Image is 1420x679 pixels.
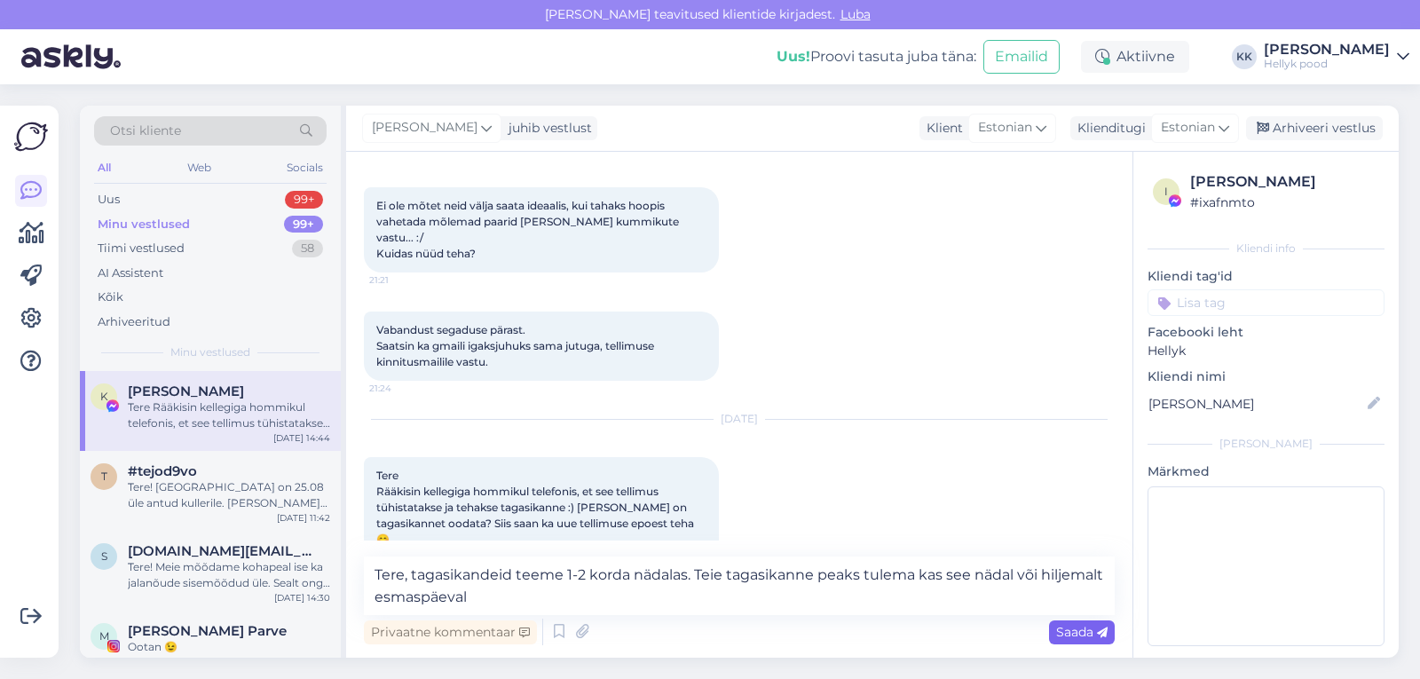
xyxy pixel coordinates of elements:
[110,122,181,140] span: Otsi kliente
[1148,241,1384,257] div: Kliendi info
[369,273,436,287] span: 21:21
[98,240,185,257] div: Tiimi vestlused
[376,323,657,368] span: Vabandust segaduse pärast. Saatsin ka gmaili igaksjuhuks sama jutuga, tellimuse kinnitusmailile v...
[1264,57,1390,71] div: Hellyk pood
[777,46,976,67] div: Proovi tasuta juba täna:
[1161,118,1215,138] span: Estonian
[1070,119,1146,138] div: Klienditugi
[98,216,190,233] div: Minu vestlused
[98,191,120,209] div: Uus
[1264,43,1409,71] a: [PERSON_NAME]Hellyk pood
[170,344,250,360] span: Minu vestlused
[1264,43,1390,57] div: [PERSON_NAME]
[100,390,108,403] span: K
[98,288,123,306] div: Kõik
[1081,41,1189,73] div: Aktiivne
[364,620,537,644] div: Privaatne kommentaar
[98,264,163,282] div: AI Assistent
[1148,342,1384,360] p: Hellyk
[376,199,682,260] span: Ei ole mõtet neid välja saata ideaalis, kui tahaks hoopis vahetada mõlemad paarid [PERSON_NAME] k...
[777,48,810,65] b: Uus!
[1148,436,1384,452] div: [PERSON_NAME]
[94,156,114,179] div: All
[1148,367,1384,386] p: Kliendi nimi
[275,655,330,668] div: [DATE] 20:15
[835,6,876,22] span: Luba
[128,399,330,431] div: Tere Rääkisin kellegiga hommikul telefonis, et see tellimus tühistatakse ja tehakse tagasikanne :...
[101,549,107,563] span: s
[273,431,330,445] div: [DATE] 14:44
[364,411,1115,427] div: [DATE]
[1148,267,1384,286] p: Kliendi tag'id
[284,216,323,233] div: 99+
[1190,193,1379,212] div: # ixafnmto
[277,511,330,525] div: [DATE] 11:42
[128,383,244,399] span: Kätlin Kase
[128,479,330,511] div: Tere! [GEOGRAPHIC_DATA] on 25.08 üle antud kullerile. [PERSON_NAME] teile paki liikumise jälgimis...
[369,382,436,395] span: 21:24
[128,559,330,591] div: Tere! Meie mõõdame kohapeal ise ka jalanõude sisemõõdud üle. Sealt ongi tekkinud erinevused.
[978,118,1032,138] span: Estonian
[1056,624,1108,640] span: Saada
[128,543,312,559] span: sofja.jegorova.ee@gmail.com
[128,623,287,639] span: Mari Ojasaar Parve
[501,119,592,138] div: juhib vestlust
[1148,323,1384,342] p: Facebooki leht
[99,629,109,643] span: M
[1190,171,1379,193] div: [PERSON_NAME]
[1148,462,1384,481] p: Märkmed
[1148,394,1364,414] input: Lisa nimi
[14,120,48,154] img: Askly Logo
[283,156,327,179] div: Socials
[285,191,323,209] div: 99+
[376,469,697,546] span: Tere Rääkisin kellegiga hommikul telefonis, et see tellimus tühistatakse ja tehakse tagasikanne :...
[184,156,215,179] div: Web
[372,118,477,138] span: [PERSON_NAME]
[274,591,330,604] div: [DATE] 14:30
[1164,185,1168,198] span: i
[292,240,323,257] div: 58
[1148,289,1384,316] input: Lisa tag
[1246,116,1383,140] div: Arhiveeri vestlus
[128,639,330,655] div: Ootan 😉
[983,40,1060,74] button: Emailid
[364,557,1115,615] textarea: Tere, tagasikandeid teeme 1-2 korda nädalas. Teie tagasikanne peaks tulema kas see nädal või hilj...
[101,470,107,483] span: t
[1232,44,1257,69] div: KK
[98,313,170,331] div: Arhiveeritud
[128,463,197,479] span: #tejod9vo
[919,119,963,138] div: Klient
